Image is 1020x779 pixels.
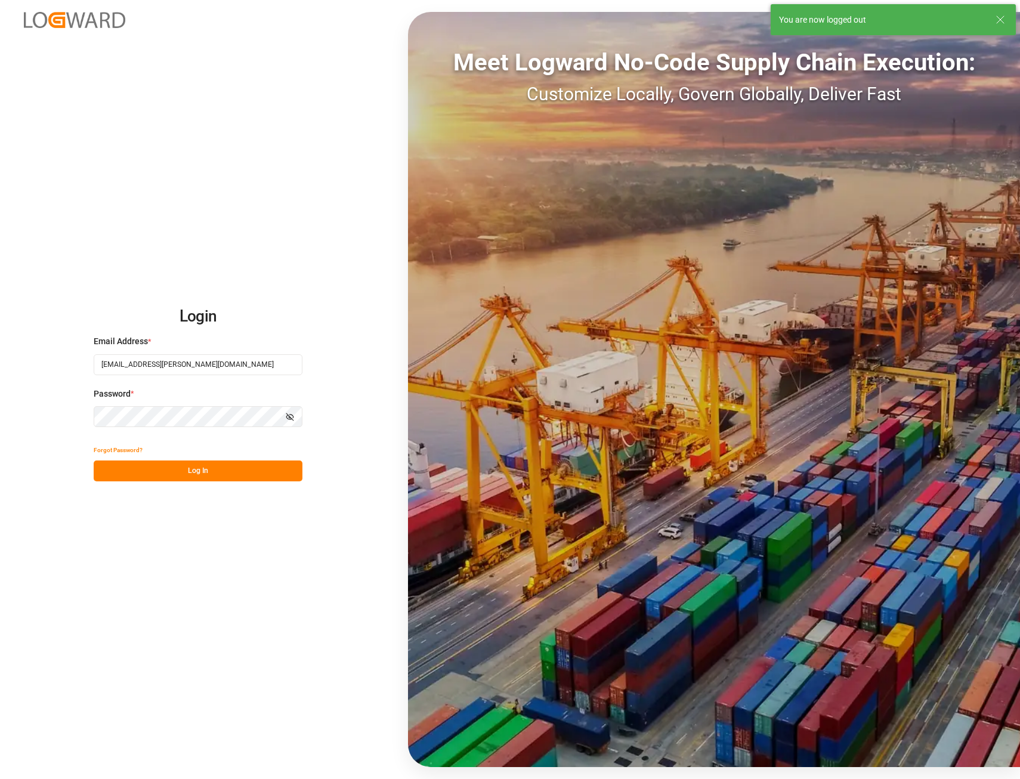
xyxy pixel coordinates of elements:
[94,440,143,460] button: Forgot Password?
[779,14,984,26] div: You are now logged out
[94,460,302,481] button: Log In
[94,298,302,336] h2: Login
[94,335,148,348] span: Email Address
[408,45,1020,81] div: Meet Logward No-Code Supply Chain Execution:
[408,81,1020,107] div: Customize Locally, Govern Globally, Deliver Fast
[94,388,131,400] span: Password
[24,12,125,28] img: Logward_new_orange.png
[94,354,302,375] input: Enter your email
